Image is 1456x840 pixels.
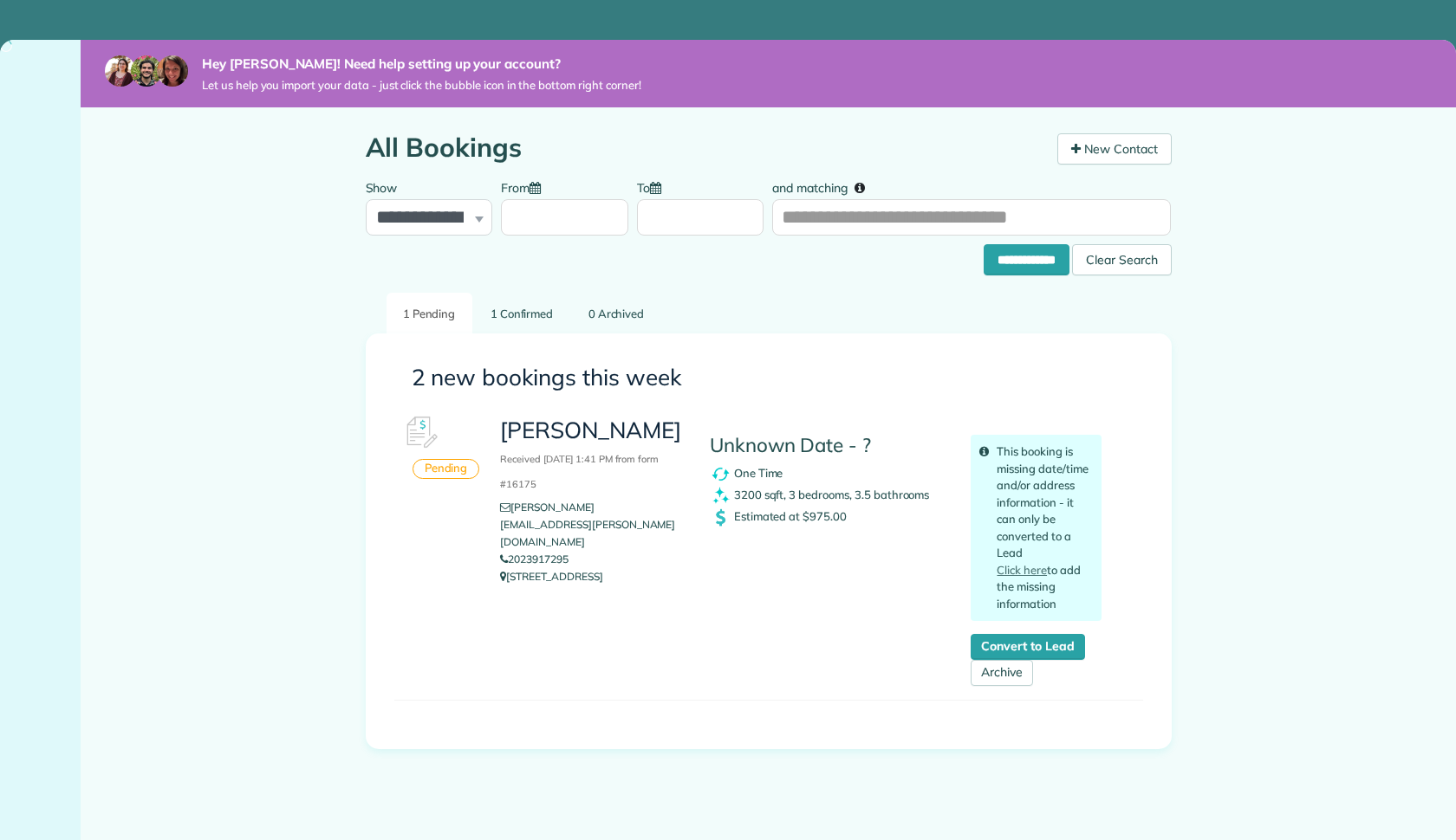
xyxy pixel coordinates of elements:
[387,293,472,333] a: 1 Pending
[157,55,188,87] img: michelle-19f622bdf1676172e81f8f8fba1fb50e276960ebfe0243fe18214015130c80e4.jpg
[710,463,731,485] img: recurrence_symbol_icon-7cc721a9f4fb8f7b0289d3d97f09a2e367b638918f1a67e51b1e7d8abe5fb8d8.png
[734,509,847,523] span: Estimated at $975.00
[710,507,731,528] img: dollar_symbol_icon-bd8a6898b2649ec353a9eba708ae97d8d7348bddd7d2aed9b7e4bf5abd9f4af5.png
[105,55,136,87] img: maria-72a9807cf96188c08ef61303f053569d2e2a8a1cde33d635c8a3ac13582a053d.jpg
[500,453,659,490] small: Received [DATE] 1:41 PM from form #16175
[971,435,1102,621] div: This booking is missing date/time and/or address information - it can only be converted to a Lead...
[202,78,641,93] span: Let us help you import your data - just click the bubble icon in the bottom right corner!
[1072,248,1172,262] a: Clear Search
[500,568,683,585] p: [STREET_ADDRESS]
[500,552,569,565] a: 2023917295
[412,365,1126,391] h3: 2 new bookings this week
[772,171,877,203] label: and matching
[997,563,1047,577] a: Click here
[971,634,1084,660] a: Convert to Lead
[501,171,549,203] label: From
[1057,133,1172,165] a: New Contact
[734,466,783,480] span: One Time
[734,488,930,501] span: 3200 sqft, 3 bedrooms, 3.5 bathrooms
[971,660,1033,686] a: Archive
[394,407,446,459] img: Booking #619349
[571,293,660,333] a: 0 Archived
[202,55,641,73] strong: Hey [PERSON_NAME]! Need help setting up your account?
[1072,244,1172,275] div: Clear Search
[637,171,670,203] label: To
[366,133,1044,162] h1: All Bookings
[131,55,162,87] img: jorge-587dff0eeaa6aab1f244e6dc62b8924c3b6ad411094392a53c71c6c4a576187d.jpg
[710,435,946,456] h4: Unknown Date - ?
[710,485,731,507] img: clean_symbol_icon-dd072f8366c07ea3eb8378bb991ecd12595f4b76d916a6f83395f9468ae6ecae.png
[474,293,570,333] a: 1 Confirmed
[413,459,480,479] div: Pending
[500,418,683,493] h3: [PERSON_NAME]
[500,501,675,548] a: [PERSON_NAME][EMAIL_ADDRESS][PERSON_NAME][DOMAIN_NAME]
